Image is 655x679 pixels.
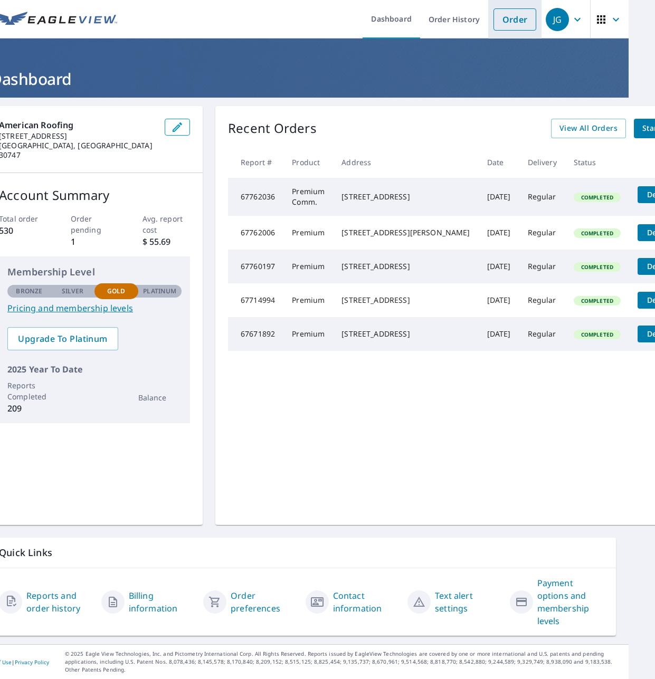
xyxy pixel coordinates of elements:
div: JG [546,8,569,31]
a: Order [493,8,536,31]
span: Completed [575,331,620,338]
td: [DATE] [479,283,519,317]
div: [STREET_ADDRESS] [341,295,470,305]
td: 67762036 [228,178,283,216]
th: Status [565,147,629,178]
p: Membership Level [7,265,182,279]
td: Premium [283,216,333,250]
td: 67714994 [228,283,283,317]
p: 209 [7,402,51,415]
a: Reports and order history [26,589,93,615]
th: Date [479,147,519,178]
td: [DATE] [479,178,519,216]
a: Billing information [129,589,195,615]
span: View All Orders [559,122,618,135]
td: [DATE] [479,216,519,250]
td: Regular [519,317,565,351]
p: Silver [62,286,84,296]
td: Premium [283,317,333,351]
td: 67760197 [228,250,283,283]
p: © 2025 Eagle View Technologies, Inc. and Pictometry International Corp. All Rights Reserved. Repo... [65,650,623,674]
p: Balance [138,392,182,403]
td: 67762006 [228,216,283,250]
div: [STREET_ADDRESS] [341,192,470,202]
a: Contact information [333,589,400,615]
td: 67671892 [228,317,283,351]
td: [DATE] [479,250,519,283]
span: Upgrade To Platinum [16,333,110,345]
a: Payment options and membership levels [537,577,604,627]
a: View All Orders [551,119,626,138]
span: Completed [575,194,620,201]
p: 1 [71,235,119,248]
a: Pricing and membership levels [7,302,182,314]
p: $ 55.69 [143,235,191,248]
p: Bronze [16,286,42,296]
p: Platinum [143,286,176,296]
p: Recent Orders [228,119,317,138]
span: Completed [575,297,620,304]
th: Address [333,147,478,178]
p: Avg. report cost [143,213,191,235]
a: Text alert settings [435,589,501,615]
td: [DATE] [479,317,519,351]
th: Report # [228,147,283,178]
th: Delivery [519,147,565,178]
p: Order pending [71,213,119,235]
td: Premium Comm. [283,178,333,216]
a: Upgrade To Platinum [7,327,118,350]
span: Completed [575,229,620,237]
td: Regular [519,283,565,317]
div: [STREET_ADDRESS] [341,261,470,272]
td: Regular [519,250,565,283]
span: Completed [575,263,620,271]
a: Privacy Policy [15,658,49,666]
a: Order preferences [231,589,297,615]
p: 2025 Year To Date [7,363,182,376]
p: Reports Completed [7,380,51,402]
td: Premium [283,283,333,317]
td: Regular [519,216,565,250]
th: Product [283,147,333,178]
div: [STREET_ADDRESS][PERSON_NAME] [341,227,470,238]
p: Gold [107,286,125,296]
div: [STREET_ADDRESS] [341,329,470,339]
td: Premium [283,250,333,283]
td: Regular [519,178,565,216]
